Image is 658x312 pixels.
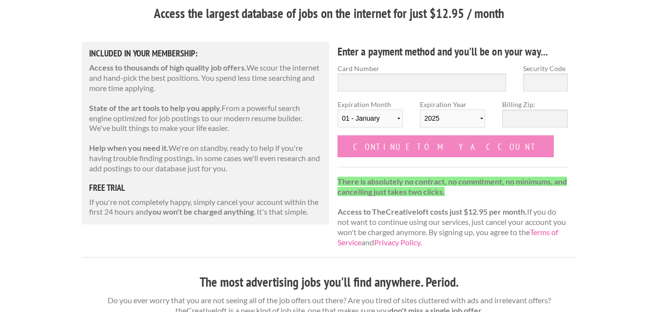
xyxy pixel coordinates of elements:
[338,227,558,247] a: Terms of Service
[338,110,403,128] select: Expiration Month
[89,143,322,173] p: We're on standby, ready to help if you're having trouble finding postings. In some cases we'll ev...
[89,49,322,58] h5: Included in Your Membership:
[338,99,403,135] label: Expiration Month
[89,103,322,133] p: From a powerful search engine optimized for job postings to our modern resume builder. We've buil...
[374,238,420,247] a: Privacy Policy
[82,273,576,292] h3: The most advertising jobs you'll find anywhere. Period.
[89,63,246,72] strong: Access to thousands of high quality job offers.
[148,207,254,216] strong: you won't be charged anything
[338,44,568,59] h4: Enter a payment method and you'll be on your way...
[420,110,485,128] select: Expiration Year
[420,99,485,135] label: Expiration Year
[338,177,568,248] p: If you do not want to continue using our services, just cancel your account you won't be charged ...
[523,63,568,73] label: Security Code
[89,103,222,112] strong: State of the art tools to help you apply.
[89,197,322,218] p: If you're not completely happy, simply cancel your account within the first 24 hours and . It's t...
[89,143,169,152] strong: Help when you need it.
[502,99,567,110] label: Billing Zip:
[89,184,322,192] h5: free trial
[89,63,322,93] p: We scour the internet and hand-pick the best positions. You spend less time searching and more ti...
[82,4,576,23] h3: Access the largest database of jobs on the internet for just $12.95 / month
[338,177,567,196] strong: There is absolutely no contract, no commitment, no minimums, and cancelling just takes two clicks.
[338,63,506,73] label: Card Number
[338,207,527,216] strong: Access to TheCreativeloft costs just $12.95 per month.
[338,135,554,157] input: Continue to my account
